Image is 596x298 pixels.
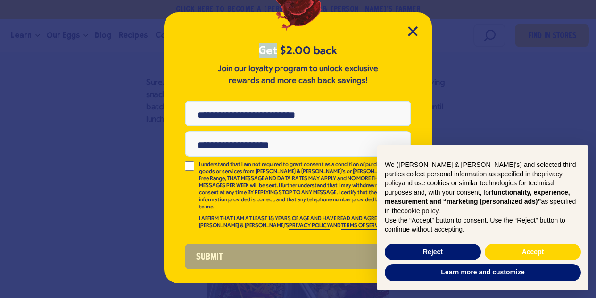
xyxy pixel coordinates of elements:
a: PRIVACY POLICY [289,223,330,230]
p: I understand that I am not required to grant consent as a condition of purchasing goods or servic... [199,161,398,211]
button: Close Modal [408,26,418,36]
a: TERMS OF SERVICE. [341,223,386,230]
button: Reject [385,244,481,261]
p: Join our loyalty program to unlock exclusive rewards and more cash back savings! [215,63,381,87]
p: We ([PERSON_NAME] & [PERSON_NAME]'s) and selected third parties collect personal information as s... [385,160,581,216]
button: Accept [485,244,581,261]
input: I understand that I am not required to grant consent as a condition of purchasing goods or servic... [185,161,194,171]
button: Learn more and customize [385,264,581,281]
a: cookie policy [401,207,438,215]
button: Submit [185,244,411,269]
h5: Get $2.00 back [185,43,411,58]
p: Use the “Accept” button to consent. Use the “Reject” button to continue without accepting. [385,216,581,234]
p: I AFFIRM THAT I AM AT LEAST 18 YEARS OF AGE AND HAVE READ AND AGREE TO [PERSON_NAME] & [PERSON_NA... [199,215,398,230]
